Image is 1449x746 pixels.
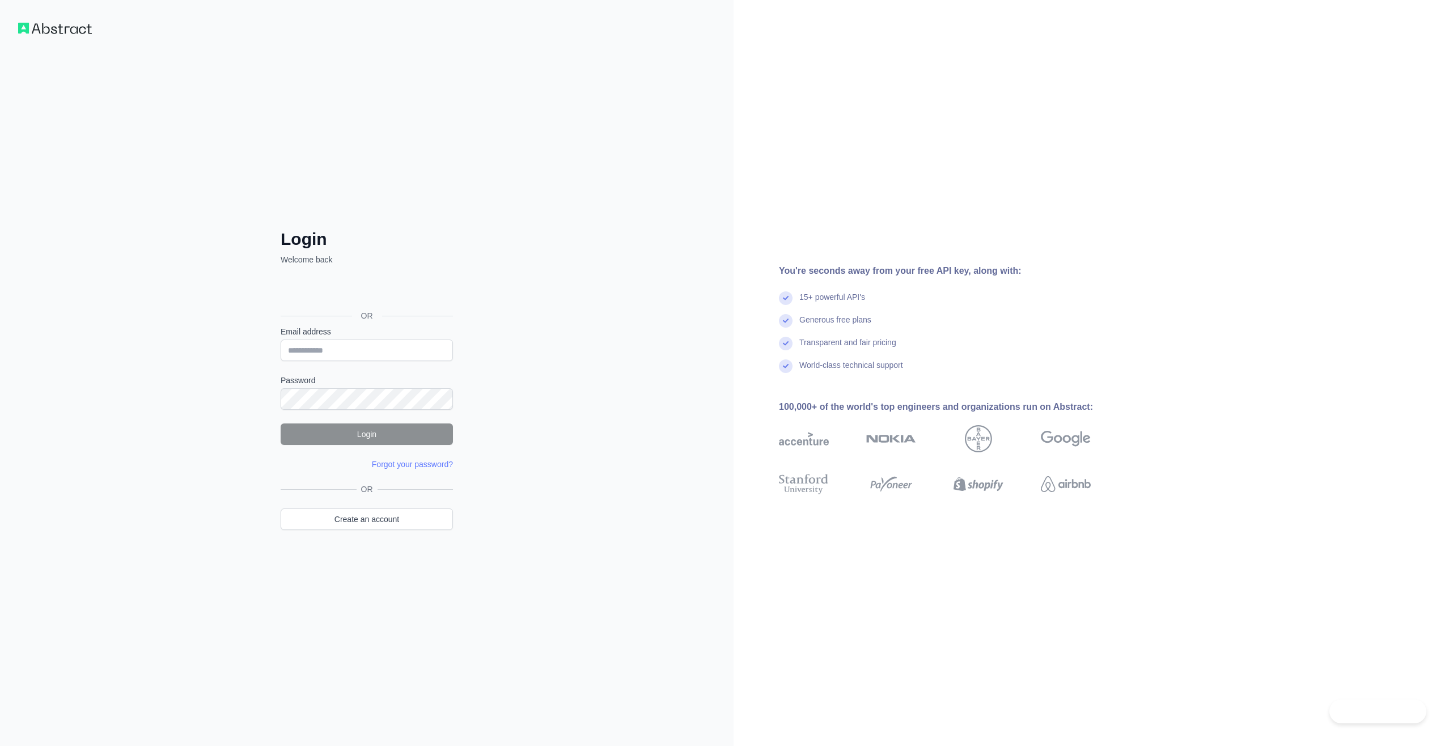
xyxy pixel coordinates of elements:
[799,291,865,314] div: 15+ powerful API's
[275,278,456,303] iframe: Schaltfläche „Über Google anmelden“
[799,359,903,382] div: World-class technical support
[866,425,916,452] img: nokia
[954,472,1003,497] img: shopify
[281,375,453,386] label: Password
[779,337,793,350] img: check mark
[372,460,453,469] a: Forgot your password?
[281,423,453,445] button: Login
[352,310,382,321] span: OR
[281,229,453,249] h2: Login
[779,359,793,373] img: check mark
[799,337,896,359] div: Transparent and fair pricing
[799,314,871,337] div: Generous free plans
[779,425,829,452] img: accenture
[965,425,992,452] img: bayer
[357,484,378,495] span: OR
[779,291,793,305] img: check mark
[1041,425,1091,452] img: google
[1329,700,1426,723] iframe: Toggle Customer Support
[866,472,916,497] img: payoneer
[779,400,1127,414] div: 100,000+ of the world's top engineers and organizations run on Abstract:
[18,23,92,34] img: Workflow
[779,314,793,328] img: check mark
[779,264,1127,278] div: You're seconds away from your free API key, along with:
[281,326,453,337] label: Email address
[1041,472,1091,497] img: airbnb
[281,254,453,265] p: Welcome back
[779,472,829,497] img: stanford university
[281,278,451,303] div: Über Google anmelden. Wird in neuem Tab geöffnet.
[281,508,453,530] a: Create an account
